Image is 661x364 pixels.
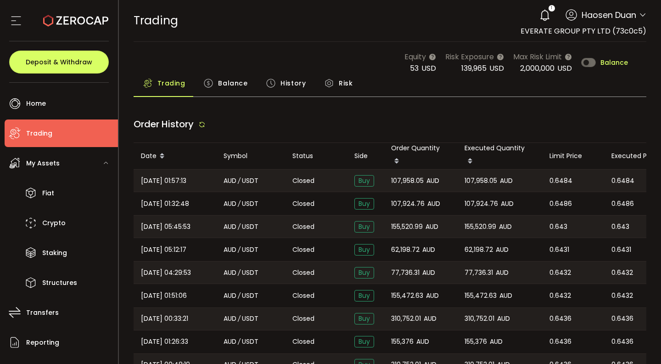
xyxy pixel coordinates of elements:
span: USDT [242,199,258,209]
span: Max Risk Limit [513,51,562,63]
span: 2,000,000 [520,63,555,74]
span: [DATE] 01:26:33 [141,336,188,347]
span: 0.643 [611,222,629,232]
span: AUD [426,290,439,301]
span: 0.6431 [611,245,631,255]
span: AUD [422,267,435,278]
span: Balance [600,59,628,66]
span: 139,965 [461,63,487,74]
span: AUD [501,199,514,209]
span: Buy [354,336,374,347]
span: Trading [157,74,185,92]
span: AUD [224,245,236,255]
span: Closed [292,176,314,186]
div: Side [347,151,384,161]
span: 0.6436 [549,313,571,324]
span: [DATE] 01:51:06 [141,290,187,301]
span: Risk Exposure [445,51,494,63]
span: Buy [354,267,374,279]
span: Buy [354,175,374,187]
span: Reporting [26,336,59,349]
span: USDT [242,267,258,278]
span: Order History [134,118,194,131]
span: 62,198.72 [391,245,420,255]
span: Balance [218,74,247,92]
span: Buy [354,313,374,324]
span: AUD [499,222,512,232]
span: 62,198.72 [465,245,493,255]
span: 53 [410,63,419,74]
span: 0.6436 [611,336,633,347]
span: 0.643 [549,222,567,232]
span: AUD [496,267,509,278]
span: USDT [242,176,258,186]
span: AUD [224,222,236,232]
span: 0.6486 [549,199,572,209]
span: Structures [42,276,77,290]
span: Risk [339,74,353,92]
span: Crypto [42,216,66,230]
span: 107,958.05 [465,176,497,186]
span: Closed [292,291,314,301]
div: Date [134,148,216,164]
em: / [238,245,241,255]
span: 155,520.99 [391,222,423,232]
span: AUD [426,176,439,186]
span: Deposit & Withdraw [26,59,92,65]
span: AUD [426,222,438,232]
span: Closed [292,314,314,324]
span: Closed [292,199,314,209]
span: Buy [354,290,374,301]
span: 0.6486 [611,199,634,209]
span: USDT [242,290,258,301]
span: 155,520.99 [465,222,496,232]
span: Buy [354,244,374,256]
span: History [280,74,306,92]
button: Deposit & Withdraw [9,51,109,74]
span: AUD [500,176,513,186]
div: Symbol [216,151,285,161]
span: Buy [354,198,374,210]
span: 107,924.76 [391,199,425,209]
em: / [238,336,241,347]
span: 107,924.76 [465,199,498,209]
span: 155,472.63 [391,290,423,301]
span: Equity [404,51,426,63]
span: AUD [416,336,429,347]
div: Executed Quantity [457,143,542,169]
span: 0.6436 [549,336,571,347]
span: Trading [134,12,178,28]
div: Status [285,151,347,161]
span: AUD [224,313,236,324]
span: USDT [242,245,258,255]
span: Closed [292,222,314,232]
span: 0.6432 [549,290,571,301]
span: [DATE] 00:33:21 [141,313,188,324]
iframe: Chat Widget [615,320,661,364]
span: AUD [424,313,437,324]
span: [DATE] 01:32:48 [141,199,189,209]
em: / [238,313,241,324]
span: AUD [427,199,440,209]
span: 0.6484 [549,176,572,186]
em: / [238,290,241,301]
span: AUD [224,336,236,347]
span: 310,752.01 [465,313,494,324]
span: 77,736.31 [465,267,493,278]
span: 1 [551,5,552,11]
span: Trading [26,127,52,140]
span: AUD [490,336,503,347]
span: Buy [354,221,374,233]
span: USD [489,63,504,74]
span: 155,376 [465,336,487,347]
span: 0.6432 [549,267,571,278]
span: 155,472.63 [465,290,497,301]
span: Fiat [42,187,54,200]
span: [DATE] 05:12:17 [141,245,186,255]
span: [DATE] 04:29:53 [141,267,191,278]
span: AUD [499,290,512,301]
span: 0.6436 [611,313,633,324]
span: Closed [292,245,314,255]
span: USDT [242,336,258,347]
span: USDT [242,222,258,232]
